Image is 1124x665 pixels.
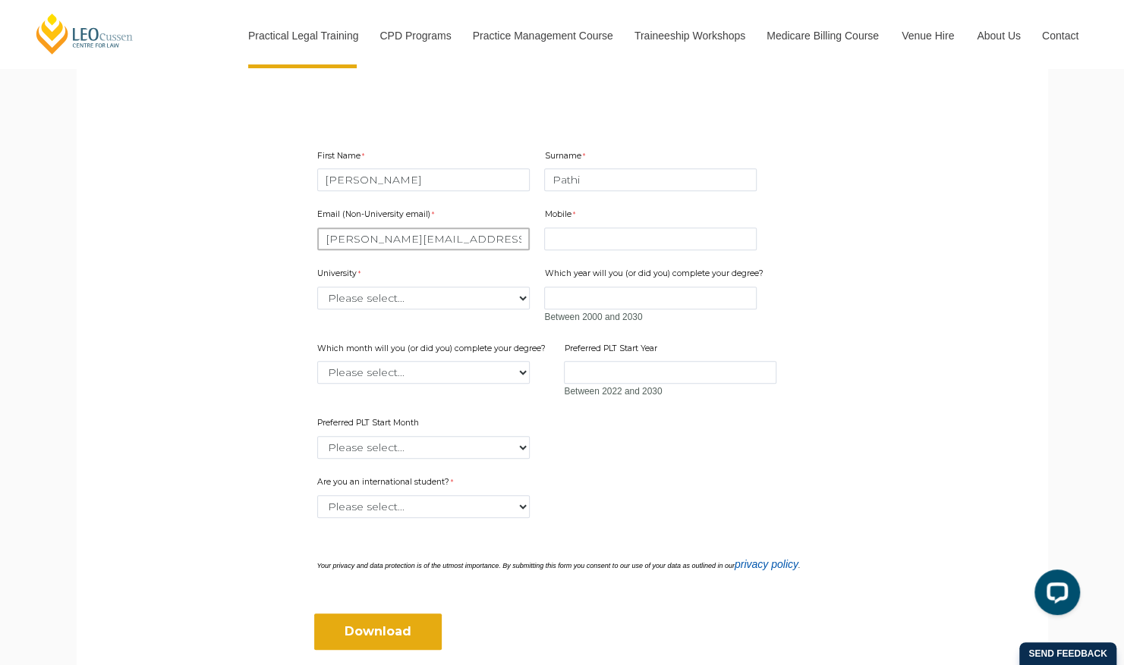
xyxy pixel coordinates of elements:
[1031,3,1090,68] a: Contact
[317,495,530,518] select: Are you an international student?
[317,417,423,432] label: Preferred PLT Start Month
[755,3,890,68] a: Medicare Billing Course
[890,3,965,68] a: Venue Hire
[317,209,438,224] label: Email (Non-University email)
[544,168,757,191] input: Surname
[564,361,776,384] input: Preferred PLT Start Year
[317,343,549,358] label: Which month will you (or did you) complete your degree?
[1022,563,1086,627] iframe: LiveChat chat widget
[544,287,757,309] input: Which year will you (or did you) complete your degree?
[317,287,530,309] select: University
[544,209,578,224] label: Mobile
[965,3,1031,68] a: About Us
[564,343,660,358] label: Preferred PLT Start Year
[317,268,364,283] label: University
[317,168,530,191] input: First Name
[544,227,757,250] input: Mobile
[544,312,642,322] span: Between 2000 and 2030
[317,562,801,569] i: Your privacy and data protection is of the utmost importance. By submitting this form you consent...
[544,268,767,283] label: Which year will you (or did you) complete your degree?
[623,3,755,68] a: Traineeship Workshops
[368,3,461,68] a: CPD Programs
[735,558,798,570] a: privacy policy
[237,3,369,68] a: Practical Legal Training
[317,150,368,165] label: First Name
[317,361,530,384] select: Which month will you (or did you) complete your degree?
[317,227,530,250] input: Email (Non-University email)
[314,613,442,650] input: Download
[564,386,662,397] span: Between 2022 and 2030
[317,476,469,491] label: Are you an international student?
[317,436,530,459] select: Preferred PLT Start Month
[34,12,135,55] a: [PERSON_NAME] Centre for Law
[544,150,588,165] label: Surname
[461,3,623,68] a: Practice Management Course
